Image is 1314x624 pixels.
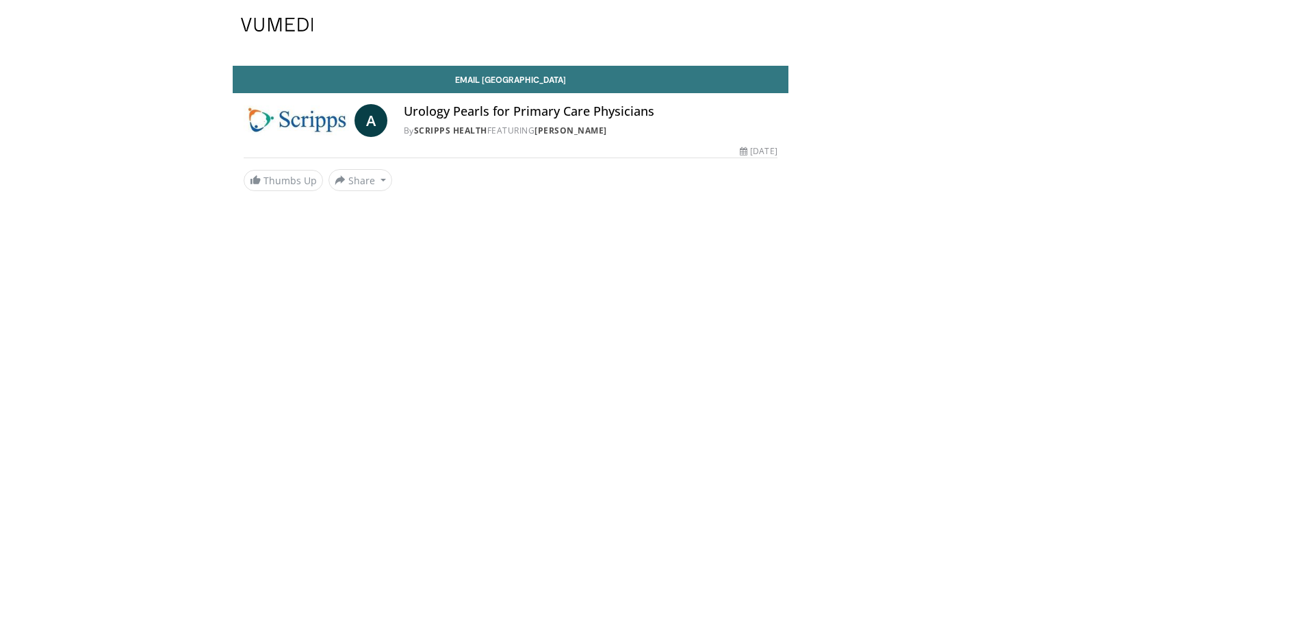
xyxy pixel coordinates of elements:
a: Thumbs Up [244,170,323,191]
a: Email [GEOGRAPHIC_DATA] [233,66,788,93]
img: VuMedi Logo [241,18,313,32]
a: Scripps Health [414,125,487,136]
button: Share [328,169,392,191]
div: By FEATURING [404,125,777,137]
a: A [355,104,387,137]
a: [PERSON_NAME] [534,125,607,136]
h4: Urology Pearls for Primary Care Physicians [404,104,777,119]
div: [DATE] [740,145,777,158]
img: Scripps Health [244,104,349,137]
